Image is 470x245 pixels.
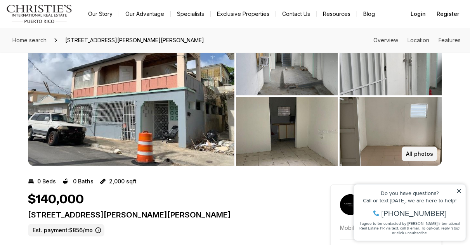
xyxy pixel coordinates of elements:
[109,178,137,185] p: 2,000 sqft
[236,97,338,166] button: View image gallery
[357,9,381,19] a: Blog
[28,192,84,207] h1: $140,000
[236,26,442,166] li: 2 of 4
[28,26,234,166] li: 1 of 4
[119,9,170,19] a: Our Advantage
[406,151,433,157] p: All photos
[6,5,73,23] img: logo
[10,48,111,62] span: I agree to be contacted by [PERSON_NAME] International Real Estate PR via text, call & email. To ...
[276,9,316,19] button: Contact Us
[82,9,119,19] a: Our Story
[73,178,94,185] p: 0 Baths
[340,224,378,231] p: Mobile number
[28,26,234,166] button: View image gallery
[62,34,207,47] span: [STREET_ADDRESS][PERSON_NAME][PERSON_NAME]
[373,37,461,43] nav: Page section menu
[406,6,430,22] button: Login
[8,17,112,23] div: Do you have questions?
[340,26,442,95] button: View image gallery
[437,11,459,17] span: Register
[28,26,442,166] div: Listing Photos
[408,37,429,43] a: Skip to: Location
[8,25,112,30] div: Call or text [DATE], we are here to help!
[432,6,464,22] button: Register
[12,37,47,43] span: Home search
[28,210,302,219] p: [STREET_ADDRESS][PERSON_NAME][PERSON_NAME]
[32,36,97,44] span: [PHONE_NUMBER]
[340,97,442,166] button: View image gallery
[439,37,461,43] a: Skip to: Features
[373,37,398,43] a: Skip to: Overview
[9,34,50,47] a: Home search
[317,9,357,19] a: Resources
[37,178,56,185] p: 0 Beds
[402,147,437,161] button: All photos
[236,26,338,95] button: View image gallery
[411,11,426,17] span: Login
[28,224,104,236] label: Est. payment: $856/mo
[171,9,210,19] a: Specialists
[211,9,276,19] a: Exclusive Properties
